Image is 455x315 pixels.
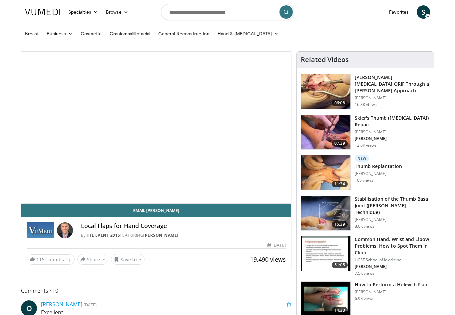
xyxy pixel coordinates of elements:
p: [PERSON_NAME] [355,171,402,176]
a: The Event 2015 [86,232,120,238]
a: 51:05 Common Hand, Wrist and Elbow Problems: How to Spot Them in Clinic UCSF School of Medicine [... [301,236,430,276]
p: [PERSON_NAME] [355,95,430,101]
span: 116 [36,256,44,263]
p: 6.9K views [355,296,374,301]
a: [PERSON_NAME] [41,301,82,308]
a: Cosmetic [77,27,106,40]
span: 07:39 [332,140,348,147]
img: VuMedi Logo [25,9,60,15]
button: Share [77,254,108,265]
a: Business [43,27,77,40]
div: [DATE] [267,242,285,248]
h3: [PERSON_NAME][MEDICAL_DATA] ORIF Through a [PERSON_NAME] Approach [355,74,430,94]
span: 06:08 [332,100,348,106]
h3: Skier's Thumb ([MEDICAL_DATA]) Repair [355,115,430,128]
span: 11:34 [332,181,348,187]
a: Browse [102,5,133,19]
h3: Thumb Replantation [355,163,402,170]
a: 15:39 Stabilisation of the Thumb Basal Joint ([PERSON_NAME] Technique) [PERSON_NAME] 8.6K views [301,196,430,231]
a: [PERSON_NAME] [143,232,179,238]
img: af335e9d-3f89-4d46-97d1-d9f0cfa56dd9.150x105_q85_crop-smart_upscale.jpg [301,74,350,109]
span: 14:33 [332,307,348,314]
img: 8a80b912-e7da-4adf-b05d-424f1ac09a1c.150x105_q85_crop-smart_upscale.jpg [301,236,350,271]
img: The Event 2015 [27,222,54,238]
a: General Reconstruction [154,27,214,40]
p: [PERSON_NAME] [355,129,430,135]
img: abbb8fbb-6d8f-4f51-8ac9-71c5f2cab4bf.150x105_q85_crop-smart_upscale.jpg [301,196,350,231]
a: Favorites [385,5,413,19]
a: Breast [21,27,43,40]
p: UCSF School of Medicine [355,257,430,263]
div: By FEATURING [81,232,286,238]
p: 8.6K views [355,224,374,229]
h3: Common Hand, Wrist and Elbow Problems: How to Spot Them in Clinic [355,236,430,256]
img: cf79e27c-792e-4c6a-b4db-18d0e20cfc31.150x105_q85_crop-smart_upscale.jpg [301,115,350,150]
small: [DATE] [84,302,97,308]
img: 86f7a411-b29c-4241-a97c-6b2d26060ca0.150x105_q85_crop-smart_upscale.jpg [301,155,350,190]
a: Specialties [64,5,102,19]
h4: Local Flaps for Hand Coverage [81,222,286,230]
a: Email [PERSON_NAME] [21,204,291,217]
a: 07:39 Skier's Thumb ([MEDICAL_DATA]) Repair [PERSON_NAME] [PERSON_NAME] 12.6K views [301,115,430,150]
p: [PERSON_NAME] [355,264,430,269]
p: [PERSON_NAME] [355,217,430,222]
h4: Related Videos [301,56,349,64]
p: 12.6K views [355,143,377,148]
a: S [417,5,430,19]
p: 105 views [355,178,373,183]
p: 16.8K views [355,102,377,107]
img: Avatar [57,222,73,238]
h3: Stabilisation of the Thumb Basal Joint ([PERSON_NAME] Technique) [355,196,430,216]
a: Craniomaxilliofacial [106,27,154,40]
a: 11:34 New Thumb Replantation [PERSON_NAME] 105 views [301,155,430,190]
input: Search topics, interventions [161,4,294,20]
p: [PERSON_NAME] [355,289,428,295]
video-js: Video Player [21,52,291,204]
span: Comments 10 [21,286,291,295]
a: Hand & [MEDICAL_DATA] [214,27,283,40]
button: Save to [111,254,145,265]
h3: How to Perform a Holevich Flap [355,281,428,288]
a: 116 Thumbs Up [27,254,75,265]
p: New [355,155,369,162]
span: 19,490 views [250,255,286,263]
p: [PERSON_NAME] [355,136,430,141]
p: 7.5K views [355,271,374,276]
span: 51:05 [332,262,348,268]
span: 15:39 [332,221,348,228]
a: 06:08 [PERSON_NAME][MEDICAL_DATA] ORIF Through a [PERSON_NAME] Approach [PERSON_NAME] 16.8K views [301,74,430,109]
